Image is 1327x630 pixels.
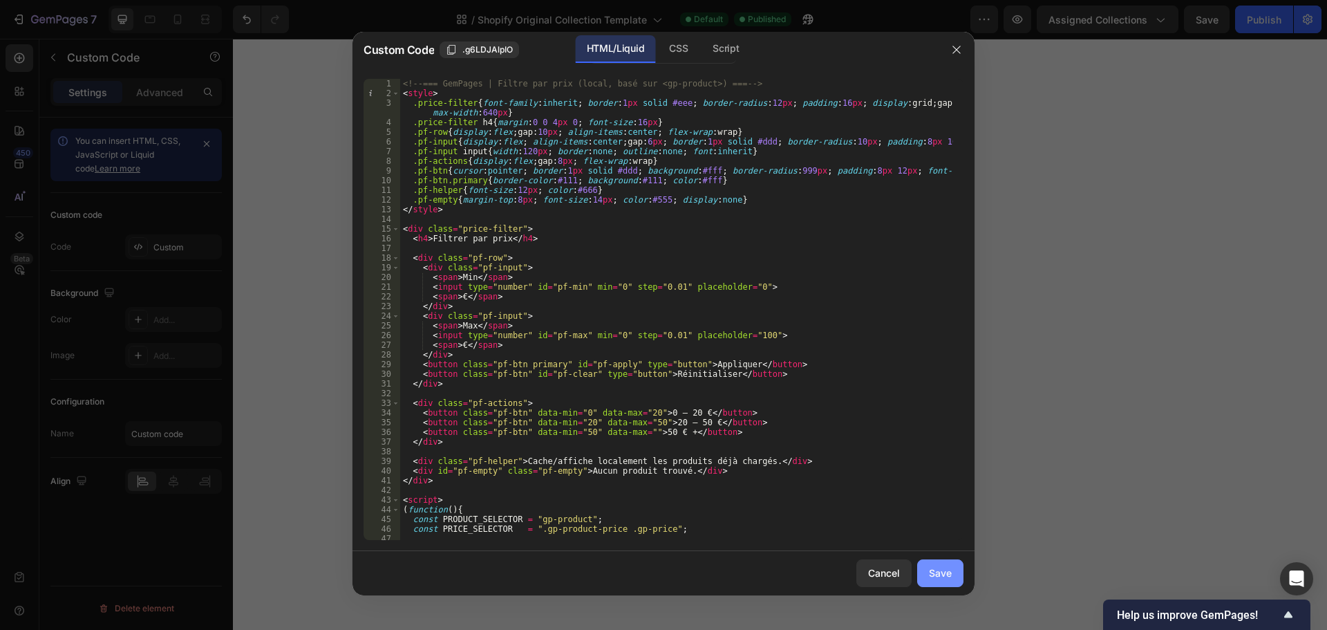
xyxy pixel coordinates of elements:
[702,35,750,63] div: Script
[364,234,400,243] div: 16
[364,534,400,544] div: 47
[364,224,400,234] div: 15
[364,456,400,466] div: 39
[364,137,400,147] div: 6
[576,35,655,63] div: HTML/Liquid
[364,524,400,534] div: 46
[364,311,400,321] div: 24
[364,369,400,379] div: 30
[364,408,400,418] div: 34
[364,505,400,515] div: 44
[364,321,400,331] div: 25
[364,302,400,311] div: 23
[364,253,400,263] div: 18
[364,185,400,195] div: 11
[364,79,400,89] div: 1
[364,195,400,205] div: 12
[868,566,900,580] div: Cancel
[462,44,513,56] span: .g6LDJAlpIO
[364,398,400,408] div: 33
[658,35,699,63] div: CSS
[364,437,400,447] div: 37
[364,156,400,166] div: 8
[364,176,400,185] div: 10
[364,282,400,292] div: 21
[856,559,912,587] button: Cancel
[364,118,400,127] div: 4
[364,495,400,505] div: 43
[364,243,400,253] div: 17
[1117,609,1280,622] span: Help us improve GemPages!
[364,41,434,58] span: Custom Code
[364,360,400,369] div: 29
[929,566,952,580] div: Save
[1117,606,1297,623] button: Show survey - Help us improve GemPages!
[364,515,400,524] div: 45
[364,466,400,476] div: 40
[364,127,400,137] div: 5
[364,147,400,156] div: 7
[364,418,400,427] div: 35
[364,350,400,360] div: 28
[364,214,400,224] div: 14
[364,263,400,272] div: 19
[364,292,400,302] div: 22
[364,205,400,214] div: 13
[364,272,400,282] div: 20
[364,447,400,456] div: 38
[364,476,400,485] div: 41
[364,427,400,437] div: 36
[364,89,400,98] div: 2
[364,379,400,389] div: 31
[364,166,400,176] div: 9
[1280,562,1313,595] div: Open Intercom Messenger
[364,340,400,350] div: 27
[364,485,400,495] div: 42
[364,331,400,340] div: 26
[440,41,519,58] button: .g6LDJAlpIO
[917,559,963,587] button: Save
[364,98,400,118] div: 3
[364,389,400,398] div: 32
